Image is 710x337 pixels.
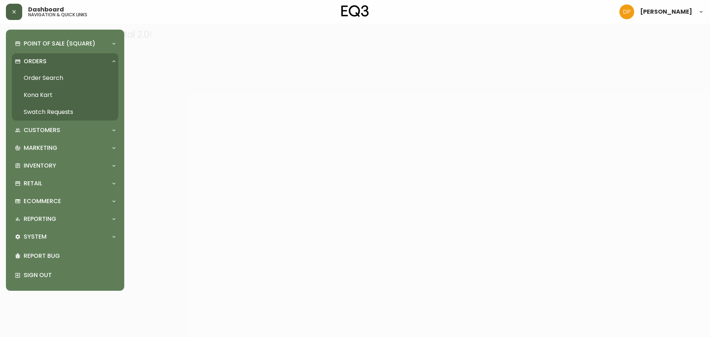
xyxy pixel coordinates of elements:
div: Report Bug [12,246,118,266]
h5: navigation & quick links [28,13,87,17]
p: Report Bug [24,252,115,260]
p: Customers [24,126,60,134]
p: Retail [24,179,42,188]
p: Ecommerce [24,197,61,205]
p: Point of Sale (Square) [24,40,95,48]
div: Inventory [12,158,118,174]
div: Customers [12,122,118,138]
p: System [24,233,47,241]
img: logo [341,5,369,17]
div: Sign Out [12,266,118,285]
div: Point of Sale (Square) [12,36,118,52]
p: Orders [24,57,47,65]
p: Marketing [24,144,57,152]
p: Inventory [24,162,56,170]
div: Marketing [12,140,118,156]
a: Kona Kart [12,87,118,104]
div: Reporting [12,211,118,227]
p: Reporting [24,215,56,223]
div: Ecommerce [12,193,118,209]
a: Order Search [12,70,118,87]
div: Orders [12,53,118,70]
p: Sign Out [24,271,115,279]
span: [PERSON_NAME] [640,9,692,15]
span: Dashboard [28,7,64,13]
div: System [12,229,118,245]
img: b0154ba12ae69382d64d2f3159806b19 [619,4,634,19]
a: Swatch Requests [12,104,118,121]
div: Retail [12,175,118,192]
